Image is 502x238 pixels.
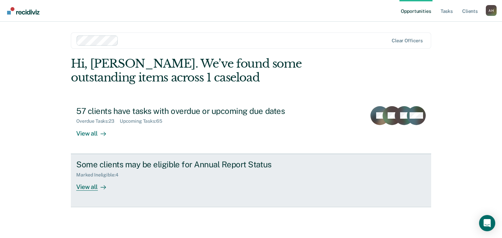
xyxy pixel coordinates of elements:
[76,106,313,116] div: 57 clients have tasks with overdue or upcoming due dates
[71,154,431,207] a: Some clients may be eligible for Annual Report StatusMarked Ineligible:4View all
[479,215,495,231] div: Open Intercom Messenger
[392,38,423,44] div: Clear officers
[7,7,39,15] img: Recidiviz
[76,160,313,169] div: Some clients may be eligible for Annual Report Status
[486,5,497,16] div: A H
[71,101,431,154] a: 57 clients have tasks with overdue or upcoming due datesOverdue Tasks:23Upcoming Tasks:65View all
[71,57,359,85] div: Hi, [PERSON_NAME]. We’ve found some outstanding items across 1 caseload
[76,172,123,178] div: Marked Ineligible : 4
[486,5,497,16] button: Profile dropdown button
[120,118,168,124] div: Upcoming Tasks : 65
[76,177,114,191] div: View all
[76,118,120,124] div: Overdue Tasks : 23
[76,124,114,137] div: View all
